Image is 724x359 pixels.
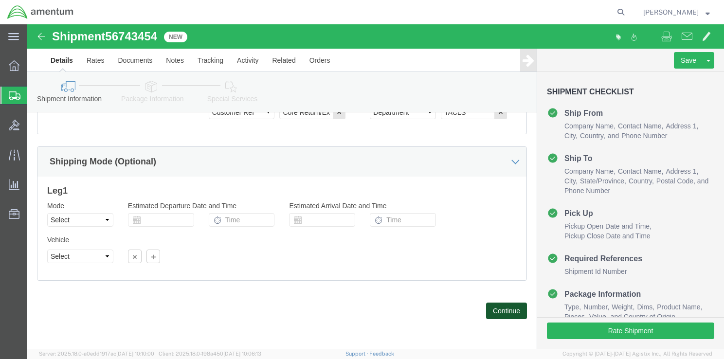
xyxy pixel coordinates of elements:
[562,350,712,358] span: Copyright © [DATE]-[DATE] Agistix Inc., All Rights Reserved
[7,5,74,19] img: logo
[643,7,699,18] span: Terry Cooper
[643,6,710,18] button: [PERSON_NAME]
[116,351,154,357] span: [DATE] 10:10:00
[39,351,154,357] span: Server: 2025.18.0-a0edd1917ac
[345,351,370,357] a: Support
[159,351,261,357] span: Client: 2025.18.0-198a450
[27,24,724,349] iframe: FS Legacy Container
[369,351,394,357] a: Feedback
[223,351,261,357] span: [DATE] 10:06:13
